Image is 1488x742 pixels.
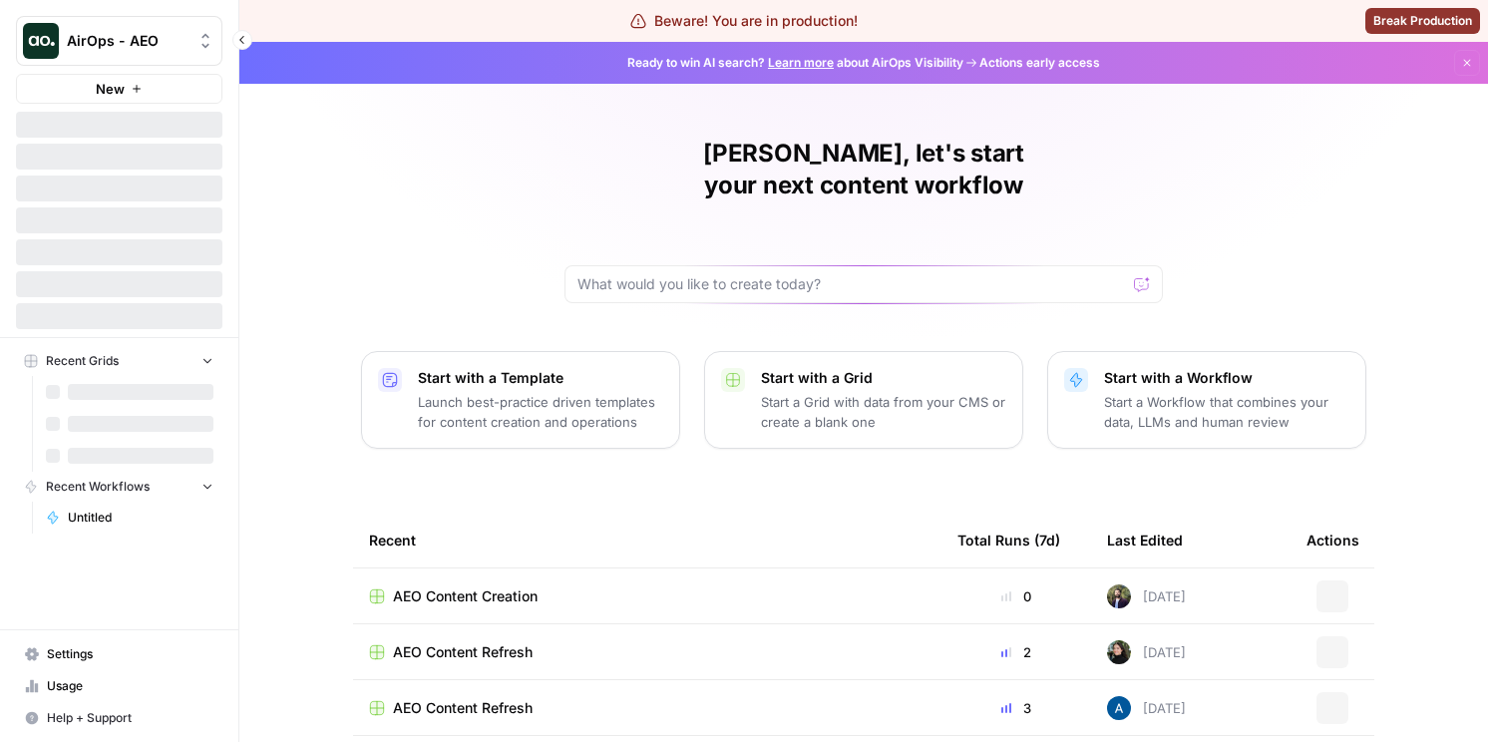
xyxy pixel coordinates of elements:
div: Total Runs (7d) [957,513,1060,567]
span: Recent Grids [46,352,119,370]
div: Last Edited [1107,513,1183,567]
span: Recent Workflows [46,478,150,496]
span: AEO Content Refresh [393,642,533,662]
div: Recent [369,513,926,567]
button: Workspace: AirOps - AEO [16,16,222,66]
div: 3 [957,698,1075,718]
a: AEO Content Refresh [369,642,926,662]
p: Start with a Workflow [1104,368,1349,388]
a: Settings [16,638,222,670]
a: Learn more [768,55,834,70]
span: AEO Content Creation [393,586,538,606]
div: Actions [1306,513,1359,567]
a: AEO Content Creation [369,586,926,606]
div: [DATE] [1107,640,1186,664]
button: New [16,74,222,104]
span: Break Production [1373,12,1472,30]
span: Untitled [68,509,213,527]
button: Recent Grids [16,346,222,376]
div: [DATE] [1107,584,1186,608]
div: Beware! You are in production! [630,11,858,31]
div: 2 [957,642,1075,662]
span: Actions early access [979,54,1100,72]
a: AEO Content Refresh [369,698,926,718]
p: Launch best-practice driven templates for content creation and operations [418,392,663,432]
img: he81ibor8lsei4p3qvg4ugbvimgp [1107,696,1131,720]
p: Start a Workflow that combines your data, LLMs and human review [1104,392,1349,432]
span: Usage [47,677,213,695]
button: Help + Support [16,702,222,734]
p: Start with a Grid [761,368,1006,388]
button: Recent Workflows [16,472,222,502]
a: Untitled [37,502,222,534]
p: Start with a Template [418,368,663,388]
img: eoqc67reg7z2luvnwhy7wyvdqmsw [1107,640,1131,664]
button: Start with a GridStart a Grid with data from your CMS or create a blank one [704,351,1023,449]
span: Ready to win AI search? about AirOps Visibility [627,54,963,72]
span: Settings [47,645,213,663]
button: Break Production [1365,8,1480,34]
span: New [96,79,125,99]
img: AirOps - AEO Logo [23,23,59,59]
h1: [PERSON_NAME], let's start your next content workflow [564,138,1163,201]
p: Start a Grid with data from your CMS or create a blank one [761,392,1006,432]
div: 0 [957,586,1075,606]
span: Help + Support [47,709,213,727]
span: AirOps - AEO [67,31,187,51]
input: What would you like to create today? [577,274,1126,294]
div: [DATE] [1107,696,1186,720]
button: Start with a WorkflowStart a Workflow that combines your data, LLMs and human review [1047,351,1366,449]
img: 4dqwcgipae5fdwxp9v51u2818epj [1107,584,1131,608]
button: Start with a TemplateLaunch best-practice driven templates for content creation and operations [361,351,680,449]
a: Usage [16,670,222,702]
span: AEO Content Refresh [393,698,533,718]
